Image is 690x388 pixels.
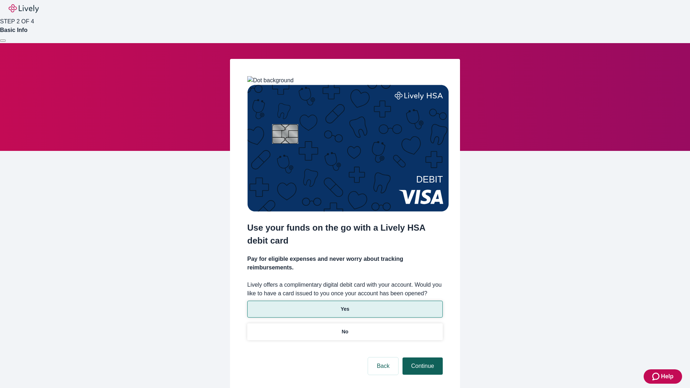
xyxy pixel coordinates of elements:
[341,305,349,313] p: Yes
[247,85,449,212] img: Debit card
[402,357,443,375] button: Continue
[247,221,443,247] h2: Use your funds on the go with a Lively HSA debit card
[661,372,673,381] span: Help
[342,328,349,336] p: No
[247,76,294,85] img: Dot background
[247,255,443,272] h4: Pay for eligible expenses and never worry about tracking reimbursements.
[9,4,39,13] img: Lively
[247,301,443,318] button: Yes
[644,369,682,384] button: Zendesk support iconHelp
[652,372,661,381] svg: Zendesk support icon
[247,323,443,340] button: No
[247,281,443,298] label: Lively offers a complimentary digital debit card with your account. Would you like to have a card...
[368,357,398,375] button: Back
